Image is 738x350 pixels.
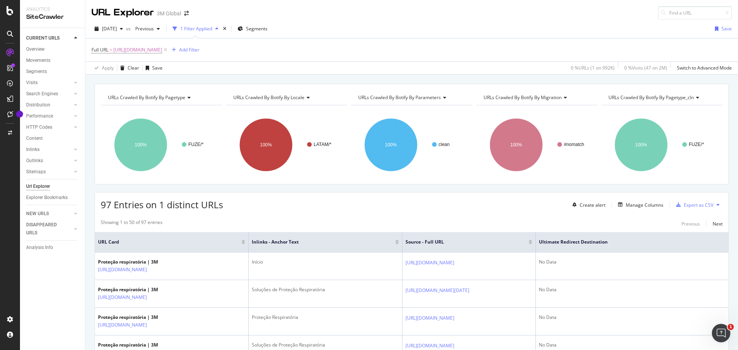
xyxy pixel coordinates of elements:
div: Manage Columns [626,202,663,208]
div: Showing 1 to 50 of 97 entries [101,219,163,228]
div: Apply [102,65,114,71]
div: 1 Filter Applied [180,25,212,32]
text: 100% [510,142,522,148]
div: Overview [26,45,45,53]
div: Explorer Bookmarks [26,194,68,202]
div: times [221,25,228,33]
div: Performance [26,112,53,120]
button: Manage Columns [615,200,663,209]
div: Soluções de Proteção Respiratória [252,342,399,348]
div: Proteção respiratória | 3M [98,314,180,321]
div: Inlinks [26,146,40,154]
a: [URL][DOMAIN_NAME] [98,294,147,301]
span: URLs Crawled By Botify By pagetype_cln [608,94,694,101]
span: vs [126,25,132,32]
div: DISAPPEARED URLS [26,221,65,237]
div: No Data [539,314,725,321]
div: Proteção respiratória | 3M [98,342,180,348]
input: Find a URL [658,6,732,20]
svg: A chart. [351,111,472,178]
div: HTTP Codes [26,123,52,131]
iframe: Intercom live chat [712,324,730,342]
div: Analysis Info [26,244,53,252]
span: 97 Entries on 1 distinct URLs [101,198,223,211]
div: Add Filter [179,46,199,53]
a: Analysis Info [26,244,80,252]
h4: URLs Crawled By Botify By parameters [357,91,465,104]
text: 100% [385,142,397,148]
div: No Data [539,342,725,348]
span: Inlinks - Anchor Text [252,239,384,245]
button: Apply [91,62,114,74]
span: Previous [132,25,154,32]
h4: URLs Crawled By Botify By pagetype_cln [607,91,716,104]
div: Save [721,25,732,32]
div: Proteção respiratória | 3M [98,286,180,293]
div: Sitemaps [26,168,46,176]
button: Previous [132,23,163,35]
div: 0 % Visits ( 47 on 2M ) [624,65,667,71]
text: 100% [260,142,272,148]
div: Url Explorer [26,182,50,191]
a: Inlinks [26,146,72,154]
text: FUZE/* [188,142,204,147]
a: HTTP Codes [26,123,72,131]
a: [URL][DOMAIN_NAME] [98,321,147,329]
div: Início [252,259,399,265]
div: Switch to Advanced Mode [677,65,732,71]
svg: A chart. [226,111,347,178]
div: Tooltip anchor [16,111,23,118]
div: 3M Global [157,10,181,17]
div: Create alert [580,202,605,208]
button: Switch to Advanced Mode [674,62,732,74]
div: Visits [26,79,38,87]
a: Content [26,134,80,143]
span: Full URL [91,46,108,53]
a: Sitemaps [26,168,72,176]
span: Segments [246,25,268,32]
a: [URL][DOMAIN_NAME] [406,314,454,322]
a: Explorer Bookmarks [26,194,80,202]
a: Url Explorer [26,182,80,191]
div: Proteção respiratória | 3M [98,259,180,265]
div: No Data [539,286,725,293]
a: [URL][DOMAIN_NAME] [406,342,454,350]
a: Search Engines [26,90,72,98]
svg: A chart. [601,111,723,178]
button: Segments [234,23,271,35]
div: Segments [26,68,47,76]
div: Save [152,65,163,71]
a: DISAPPEARED URLS [26,221,72,237]
div: Next [713,221,723,227]
span: URL Card [98,239,239,245]
div: arrow-right-arrow-left [184,11,189,16]
text: LATAM/* [314,142,332,147]
span: = [110,46,112,53]
div: CURRENT URLS [26,34,60,42]
span: Source - Full URL [406,239,517,245]
button: Clear [117,62,139,74]
a: [URL][DOMAIN_NAME][DATE] [406,287,469,294]
text: clean [439,142,450,147]
div: Content [26,134,43,143]
a: Visits [26,79,72,87]
button: [DATE] [91,23,126,35]
a: Movements [26,56,80,65]
span: 2025 Sep. 7th [102,25,117,32]
a: [URL][DOMAIN_NAME] [406,259,454,267]
a: Segments [26,68,80,76]
svg: A chart. [101,111,222,178]
svg: A chart. [476,111,598,178]
button: 1 Filter Applied [170,23,221,35]
div: SiteCrawler [26,13,79,22]
a: Outlinks [26,157,72,165]
button: Save [143,62,163,74]
div: Search Engines [26,90,58,98]
text: FUZE/* [689,142,704,147]
div: No Data [539,259,725,265]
